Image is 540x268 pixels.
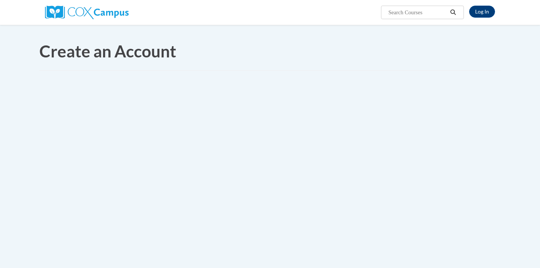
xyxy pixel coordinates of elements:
img: Cox Campus [45,6,129,19]
a: Log In [469,6,495,18]
a: Cox Campus [45,9,129,15]
button: Search [448,8,459,17]
span: Create an Account [39,41,176,61]
input: Search Courses [388,8,448,17]
i:  [450,10,457,15]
